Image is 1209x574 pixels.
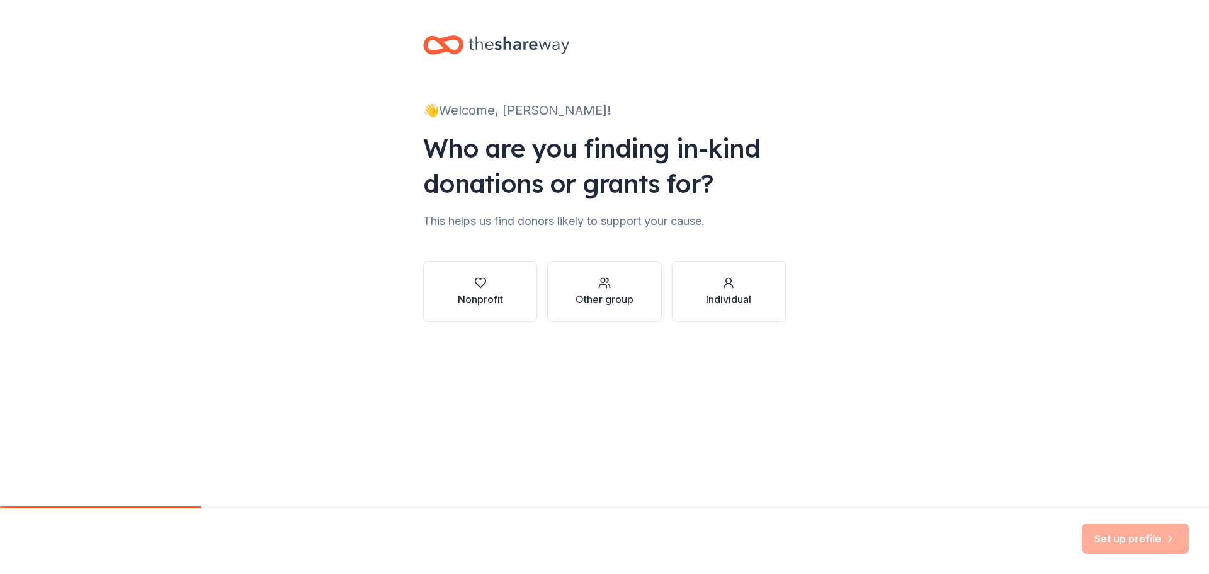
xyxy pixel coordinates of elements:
div: Who are you finding in-kind donations or grants for? [423,130,786,201]
div: Other group [576,292,633,307]
div: 👋 Welcome, [PERSON_NAME]! [423,100,786,120]
button: Nonprofit [423,261,537,322]
button: Individual [672,261,786,322]
div: This helps us find donors likely to support your cause. [423,211,786,231]
button: Other group [547,261,661,322]
div: Nonprofit [458,292,503,307]
div: Individual [706,292,751,307]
